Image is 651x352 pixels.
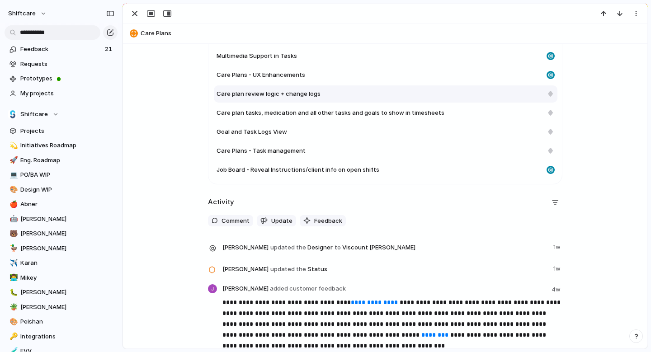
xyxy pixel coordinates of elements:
[257,215,296,227] button: Update
[5,286,118,299] div: 🐛[PERSON_NAME]
[20,89,114,98] span: My projects
[9,331,16,342] div: 🔑
[141,29,643,38] span: Care Plans
[20,200,114,209] span: Abner
[222,243,269,252] span: [PERSON_NAME]
[553,241,562,252] span: 1w
[222,284,346,293] span: [PERSON_NAME]
[5,300,118,314] a: 🪴[PERSON_NAME]
[270,265,306,274] span: updated the
[208,197,234,207] h2: Activity
[9,302,16,312] div: 🪴
[271,216,292,225] span: Update
[20,317,114,326] span: Peishan
[8,288,17,297] button: 🐛
[5,271,118,285] a: 👨‍💻Mikey
[5,42,118,56] a: Feedback21
[8,317,17,326] button: 🎨
[20,215,114,224] span: [PERSON_NAME]
[9,214,16,224] div: 🤖
[5,330,118,343] a: 🔑Integrations
[105,45,114,54] span: 21
[20,156,114,165] span: Eng. Roadmap
[222,265,269,274] span: [PERSON_NAME]
[5,183,118,197] a: 🎨Design WIP
[4,6,52,21] button: shiftcare
[217,146,306,155] span: Care Plans - Task management
[270,243,306,252] span: updated the
[5,315,118,329] a: 🎨Peishan
[335,243,341,252] span: to
[8,185,17,194] button: 🎨
[9,317,16,327] div: 🎨
[5,242,118,255] a: 🦆[PERSON_NAME]
[9,272,16,283] div: 👨‍💻
[217,165,379,174] span: Job Board - Reveal Instructions/client info on open shifts
[5,139,118,152] a: 💫Initiatives Roadmap
[9,141,16,151] div: 💫
[8,156,17,165] button: 🚀
[20,258,114,268] span: Karan
[208,215,253,227] button: Comment
[5,72,118,85] a: Prototypes
[20,303,114,312] span: [PERSON_NAME]
[5,256,118,270] a: ✈️Karan
[20,60,114,69] span: Requests
[222,216,250,225] span: Comment
[217,108,444,117] span: Care plan tasks, medication and all other tasks and goals to show in timesheets
[5,57,118,71] a: Requests
[8,170,17,179] button: 💻
[20,74,114,83] span: Prototypes
[8,258,17,268] button: ✈️
[9,184,16,195] div: 🎨
[553,263,562,273] span: 1w
[8,244,17,253] button: 🦆
[20,110,48,119] span: Shiftcare
[5,168,118,182] a: 💻PO/BA WIP
[8,229,17,238] button: 🐻
[20,141,114,150] span: Initiatives Roadmap
[300,215,346,227] button: Feedback
[217,89,321,99] span: Care plan review logic + change logs
[5,227,118,240] a: 🐻[PERSON_NAME]
[8,215,17,224] button: 🤖
[270,285,346,292] span: added customer feedback
[20,244,114,253] span: [PERSON_NAME]
[127,26,643,41] button: Care Plans
[20,170,114,179] span: PO/BA WIP
[9,170,16,180] div: 💻
[8,332,17,341] button: 🔑
[9,243,16,253] div: 🦆
[8,303,17,312] button: 🪴
[5,197,118,211] a: 🍎Abner
[20,288,114,297] span: [PERSON_NAME]
[9,258,16,268] div: ✈️
[222,241,548,253] span: Designer
[222,263,548,275] span: Status
[552,285,562,294] span: 4w
[5,124,118,138] a: Projects
[217,70,305,80] span: Care Plans - UX Enhancements
[9,199,16,210] div: 🍎
[5,212,118,226] a: 🤖[PERSON_NAME]
[20,273,114,282] span: Mikey
[8,141,17,150] button: 💫
[20,185,114,194] span: Design WIP
[217,127,287,136] span: Goal and Task Logs View
[20,332,114,341] span: Integrations
[5,108,118,121] button: Shiftcare
[5,154,118,167] a: 🚀Eng. Roadmap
